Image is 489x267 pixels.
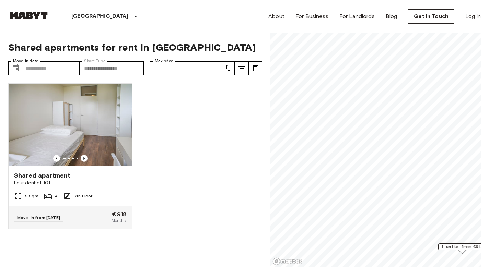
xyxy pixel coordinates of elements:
[408,9,454,24] a: Get in Touch
[25,193,38,199] span: 9 Sqm
[53,155,60,162] button: Previous image
[14,171,70,180] span: Shared apartment
[465,12,481,21] a: Log in
[13,58,38,64] label: Move-in date
[112,217,127,223] span: Monthly
[84,58,106,64] label: Share Type
[386,12,397,21] a: Blog
[112,211,127,217] span: €918
[9,84,132,166] img: Marketing picture of unit NL-05-028-02M
[71,12,129,21] p: [GEOGRAPHIC_DATA]
[9,61,23,75] button: Choose date
[81,155,88,162] button: Previous image
[441,244,483,250] span: 1 units from €918
[155,58,173,64] label: Max price
[55,193,58,199] span: 4
[268,12,284,21] a: About
[438,243,486,254] div: Map marker
[17,215,60,220] span: Move-in from [DATE]
[339,12,375,21] a: For Landlords
[272,257,303,265] a: Mapbox logo
[14,180,127,186] span: Leusdenhof 101
[8,83,132,229] a: Marketing picture of unit NL-05-028-02MPrevious imagePrevious imageShared apartmentLeusdenhof 101...
[235,61,248,75] button: tune
[248,61,262,75] button: tune
[295,12,328,21] a: For Business
[8,12,49,19] img: Habyt
[74,193,92,199] span: 7th Floor
[221,61,235,75] button: tune
[8,41,262,53] span: Shared apartments for rent in [GEOGRAPHIC_DATA]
